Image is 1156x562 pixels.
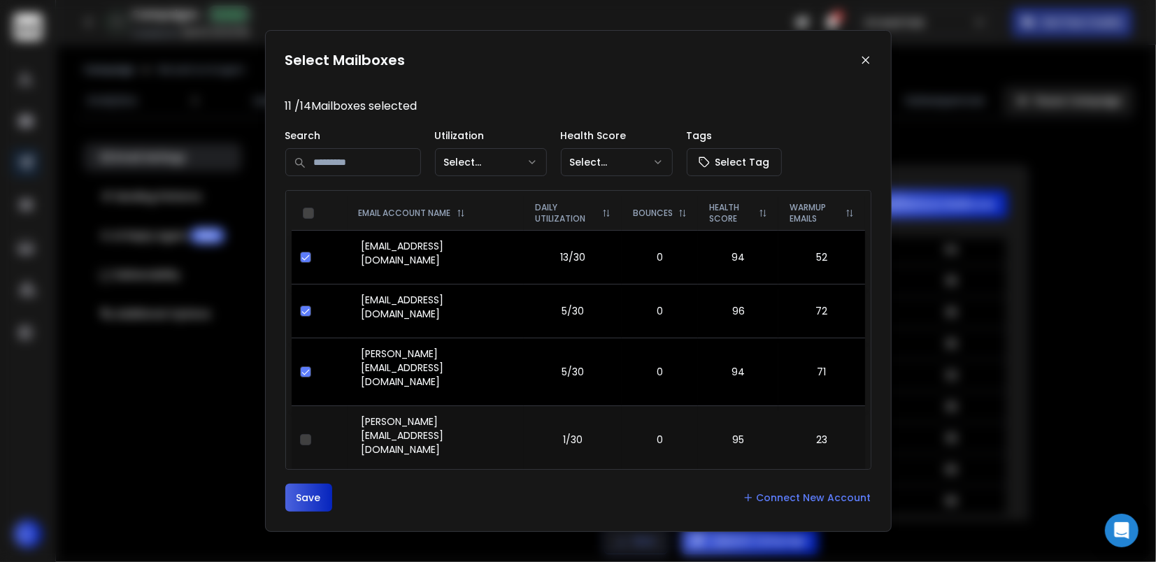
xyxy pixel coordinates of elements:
td: 71 [778,338,864,405]
td: 72 [778,284,864,338]
button: Select Tag [687,148,782,176]
p: [EMAIL_ADDRESS][DOMAIN_NAME] [362,239,516,267]
p: [EMAIL_ADDRESS][DOMAIN_NAME] [362,293,516,321]
td: 23 [778,405,864,473]
p: HEALTH SCORE [709,202,753,224]
td: 95 [698,405,778,473]
td: 52 [778,230,864,284]
p: 0 [630,250,690,264]
td: 5/30 [524,338,622,405]
div: Open Intercom Messenger [1105,514,1139,547]
td: 13/30 [524,230,622,284]
button: Save [285,484,332,512]
p: BOUNCES [633,208,673,219]
button: Select... [561,148,673,176]
td: 96 [698,284,778,338]
p: 0 [630,365,690,379]
p: Health Score [561,129,673,143]
h1: Select Mailboxes [285,50,406,70]
p: [PERSON_NAME][EMAIL_ADDRESS][DOMAIN_NAME] [362,347,516,389]
td: 1/30 [524,405,622,473]
div: EMAIL ACCOUNT NAME [359,208,513,219]
p: Utilization [435,129,547,143]
button: Select... [435,148,547,176]
a: Connect New Account [743,491,871,505]
p: 0 [630,304,690,318]
p: [PERSON_NAME][EMAIL_ADDRESS][DOMAIN_NAME] [362,415,516,456]
p: DAILY UTILIZATION [535,202,597,224]
p: Tags [687,129,782,143]
p: 11 / 14 Mailboxes selected [285,98,871,115]
td: 94 [698,338,778,405]
p: Search [285,129,421,143]
p: WARMUP EMAILS [790,202,839,224]
p: 0 [630,433,690,447]
td: 94 [698,230,778,284]
td: 5/30 [524,284,622,338]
